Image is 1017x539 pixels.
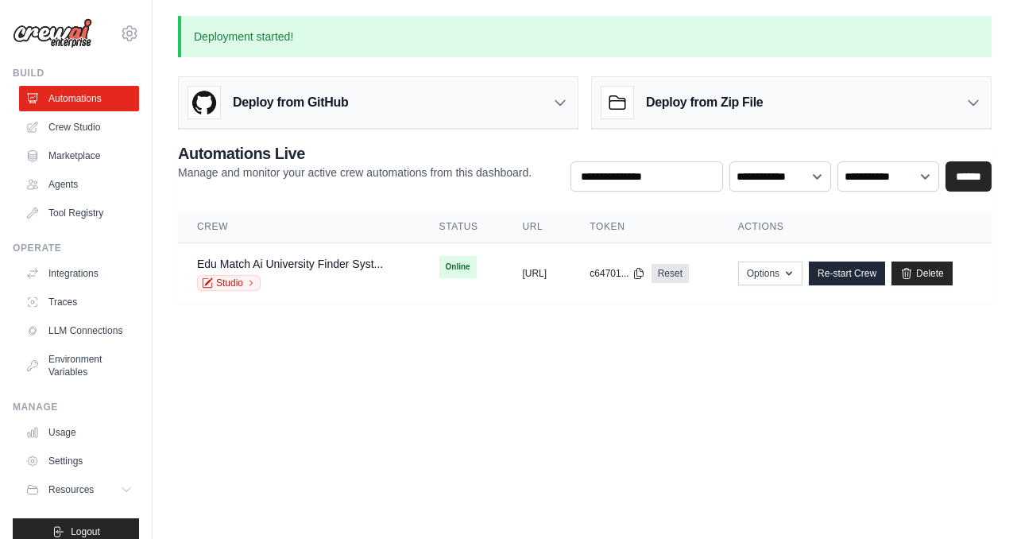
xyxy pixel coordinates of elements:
th: Token [570,211,718,243]
div: Operate [13,242,139,254]
button: c64701... [590,267,644,280]
th: URL [503,211,570,243]
img: GitHub Logo [188,87,220,118]
img: Logo [13,18,92,48]
span: Logout [71,525,100,538]
span: Resources [48,483,94,496]
h2: Automations Live [178,142,532,165]
th: Status [420,211,504,243]
a: Environment Variables [19,347,139,385]
a: Re-start Crew [809,262,885,285]
a: Delete [891,262,953,285]
a: Traces [19,289,139,315]
p: Deployment started! [178,16,992,57]
div: Build [13,67,139,79]
a: Reset [652,264,689,283]
span: Online [439,256,477,278]
a: Settings [19,448,139,474]
a: Agents [19,172,139,197]
p: Manage and monitor your active crew automations from this dashboard. [178,165,532,180]
button: Resources [19,477,139,502]
a: LLM Connections [19,318,139,343]
button: Options [738,262,802,285]
th: Crew [178,211,420,243]
a: Usage [19,420,139,445]
a: Marketplace [19,143,139,169]
h3: Deploy from GitHub [233,93,348,112]
a: Studio [197,275,261,291]
th: Actions [719,211,992,243]
a: Integrations [19,261,139,286]
a: Automations [19,86,139,111]
div: Manage [13,401,139,413]
a: Edu Match Ai University Finder Syst... [197,258,383,270]
a: Tool Registry [19,200,139,226]
a: Crew Studio [19,114,139,140]
h3: Deploy from Zip File [646,93,763,112]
